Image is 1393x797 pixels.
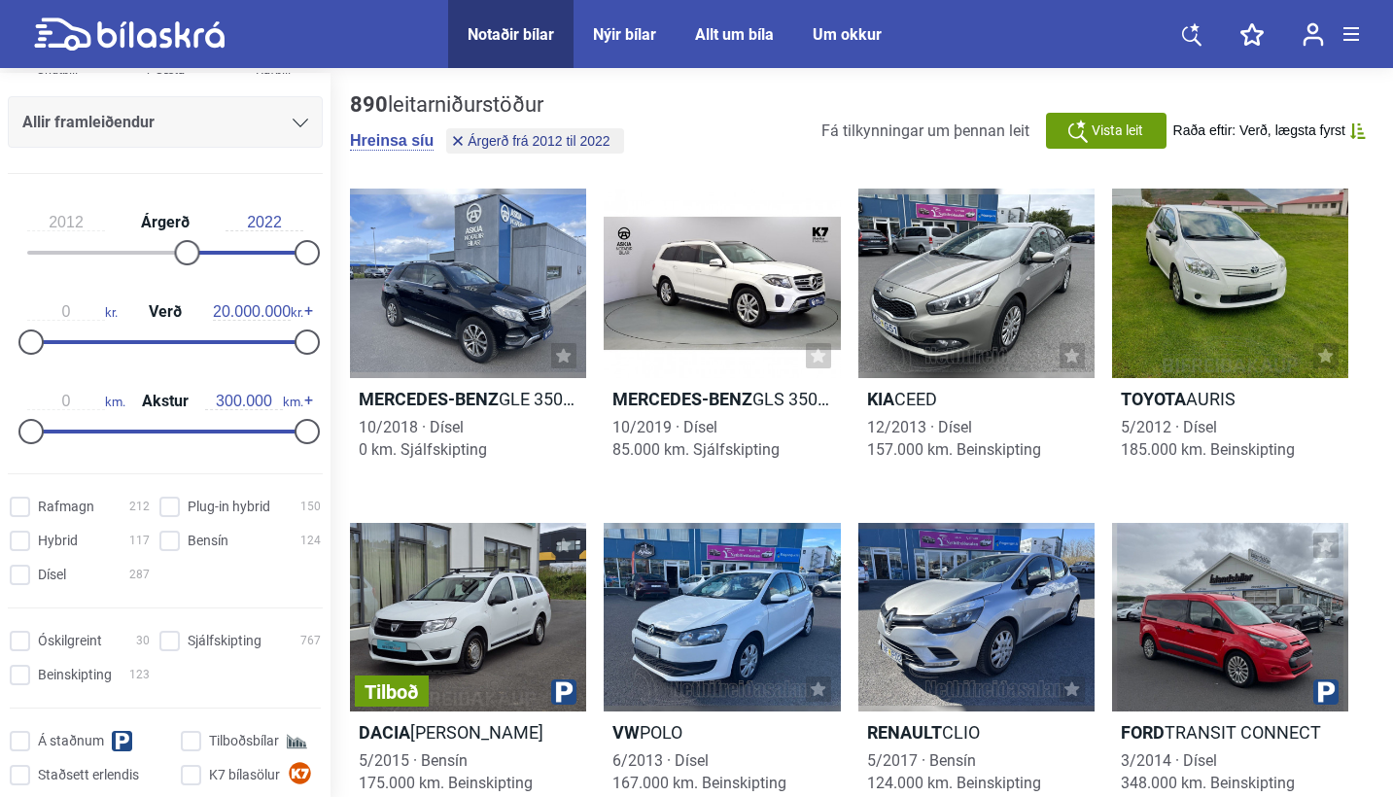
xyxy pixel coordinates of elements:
[612,389,752,409] b: Mercedes-Benz
[858,189,1095,484] a: KiaCEED12/2013 · Dísel157.000 km. Beinskipting
[1303,22,1324,47] img: user-login.svg
[1173,122,1345,139] span: Raða eftir: Verð, lægsta fyrst
[1121,751,1295,792] span: 3/2014 · Dísel 348.000 km. Beinskipting
[551,679,576,705] img: parking.png
[350,92,629,118] div: leitarniðurstöður
[209,765,280,785] span: K7 bílasölur
[350,189,586,484] a: Mercedes-BenzGLE 350 D 4MATIC10/2018 · Dísel0 km. Sjálfskipting
[867,418,1041,459] span: 12/2013 · Dísel 157.000 km. Beinskipting
[188,631,261,651] span: Sjálfskipting
[137,394,193,409] span: Akstur
[27,303,118,321] span: kr.
[593,25,656,44] a: Nýir bílar
[468,134,609,148] span: Árgerð frá 2012 til 2022
[27,393,125,410] span: km.
[136,215,194,230] span: Árgerð
[350,131,434,151] button: Hreinsa síu
[858,721,1095,744] h2: CLIO
[350,721,586,744] h2: [PERSON_NAME]
[1121,722,1165,743] b: Ford
[1112,721,1348,744] h2: TRANSIT CONNECT
[604,721,840,744] h2: POLO
[867,751,1041,792] span: 5/2017 · Bensín 124.000 km. Beinskipting
[365,682,419,702] span: Tilboð
[209,731,279,751] span: Tilboðsbílar
[205,393,303,410] span: km.
[867,722,942,743] b: Renault
[213,303,303,321] span: kr.
[38,731,104,751] span: Á staðnum
[38,531,78,551] span: Hybrid
[1112,189,1348,484] a: ToyotaAURIS5/2012 · Dísel185.000 km. Beinskipting
[612,751,786,792] span: 6/2013 · Dísel 167.000 km. Beinskipting
[129,531,150,551] span: 117
[359,722,410,743] b: Dacia
[867,389,894,409] b: Kia
[1121,389,1186,409] b: Toyota
[129,665,150,685] span: 123
[350,92,388,117] b: 890
[604,189,840,484] a: Mercedes-BenzGLS 350 D 4MATIC10/2019 · Dísel85.000 km. Sjálfskipting
[446,128,623,154] button: Árgerð frá 2012 til 2022
[1112,388,1348,410] h2: AURIS
[821,121,1029,140] span: Fá tilkynningar um þennan leit
[1173,122,1366,139] button: Raða eftir: Verð, lægsta fyrst
[38,765,139,785] span: Staðsett erlendis
[858,388,1095,410] h2: CEED
[38,565,66,585] span: Dísel
[38,631,102,651] span: Óskilgreint
[612,418,780,459] span: 10/2019 · Dísel 85.000 km. Sjálfskipting
[1092,121,1143,141] span: Vista leit
[604,388,840,410] h2: GLS 350 D 4MATIC
[1313,679,1339,705] img: parking.png
[38,497,94,517] span: Rafmagn
[468,25,554,44] a: Notaðir bílar
[136,631,150,651] span: 30
[129,565,150,585] span: 287
[695,25,774,44] a: Allt um bíla
[38,665,112,685] span: Beinskipting
[300,531,321,551] span: 124
[188,497,270,517] span: Plug-in hybrid
[300,631,321,651] span: 767
[1121,418,1295,459] span: 5/2012 · Dísel 185.000 km. Beinskipting
[22,109,155,136] span: Allir framleiðendur
[188,531,228,551] span: Bensín
[144,304,187,320] span: Verð
[359,751,533,792] span: 5/2015 · Bensín 175.000 km. Beinskipting
[350,388,586,410] h2: GLE 350 D 4MATIC
[359,418,487,459] span: 10/2018 · Dísel 0 km. Sjálfskipting
[813,25,882,44] a: Um okkur
[129,497,150,517] span: 212
[612,722,640,743] b: VW
[300,497,321,517] span: 150
[359,389,499,409] b: Mercedes-Benz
